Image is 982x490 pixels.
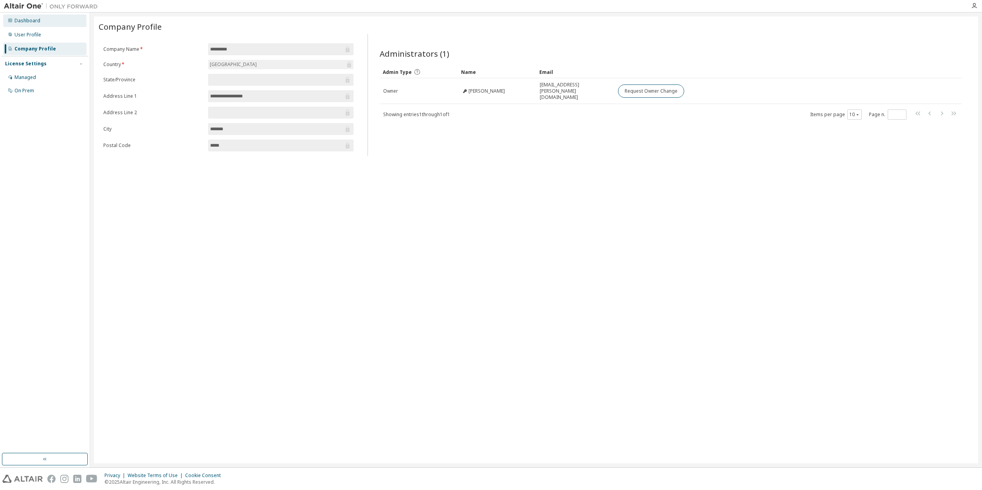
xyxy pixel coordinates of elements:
span: Showing entries 1 through 1 of 1 [383,111,450,118]
div: Cookie Consent [185,472,225,479]
label: Address Line 2 [103,109,204,116]
span: Page n. [869,109,906,120]
label: Company Name [103,46,204,52]
div: [GEOGRAPHIC_DATA] [209,60,258,69]
img: Altair One [4,2,102,10]
img: linkedin.svg [73,475,81,483]
label: Address Line 1 [103,93,204,99]
button: Request Owner Change [618,84,684,98]
div: Dashboard [14,18,40,24]
div: Website Terms of Use [128,472,185,479]
div: Privacy [105,472,128,479]
label: Country [103,61,204,68]
div: Company Profile [14,46,56,52]
label: State/Province [103,77,204,83]
p: © 2025 Altair Engineering, Inc. All Rights Reserved. [105,479,225,485]
img: youtube.svg [86,475,97,483]
span: Owner [383,88,398,94]
span: Admin Type [383,69,412,75]
div: On Prem [14,88,34,94]
span: Items per page [810,109,862,120]
img: instagram.svg [60,475,68,483]
div: Managed [14,74,36,81]
span: Administrators (1) [380,48,449,59]
img: altair_logo.svg [2,475,43,483]
span: Company Profile [99,21,162,32]
span: [EMAIL_ADDRESS][PERSON_NAME][DOMAIN_NAME] [540,82,611,101]
button: 10 [849,111,860,118]
img: facebook.svg [47,475,56,483]
div: License Settings [5,61,47,67]
span: [PERSON_NAME] [468,88,505,94]
div: User Profile [14,32,41,38]
div: Email [539,66,611,78]
label: Postal Code [103,142,204,149]
div: Name [461,66,533,78]
label: City [103,126,204,132]
div: [GEOGRAPHIC_DATA] [208,60,354,69]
